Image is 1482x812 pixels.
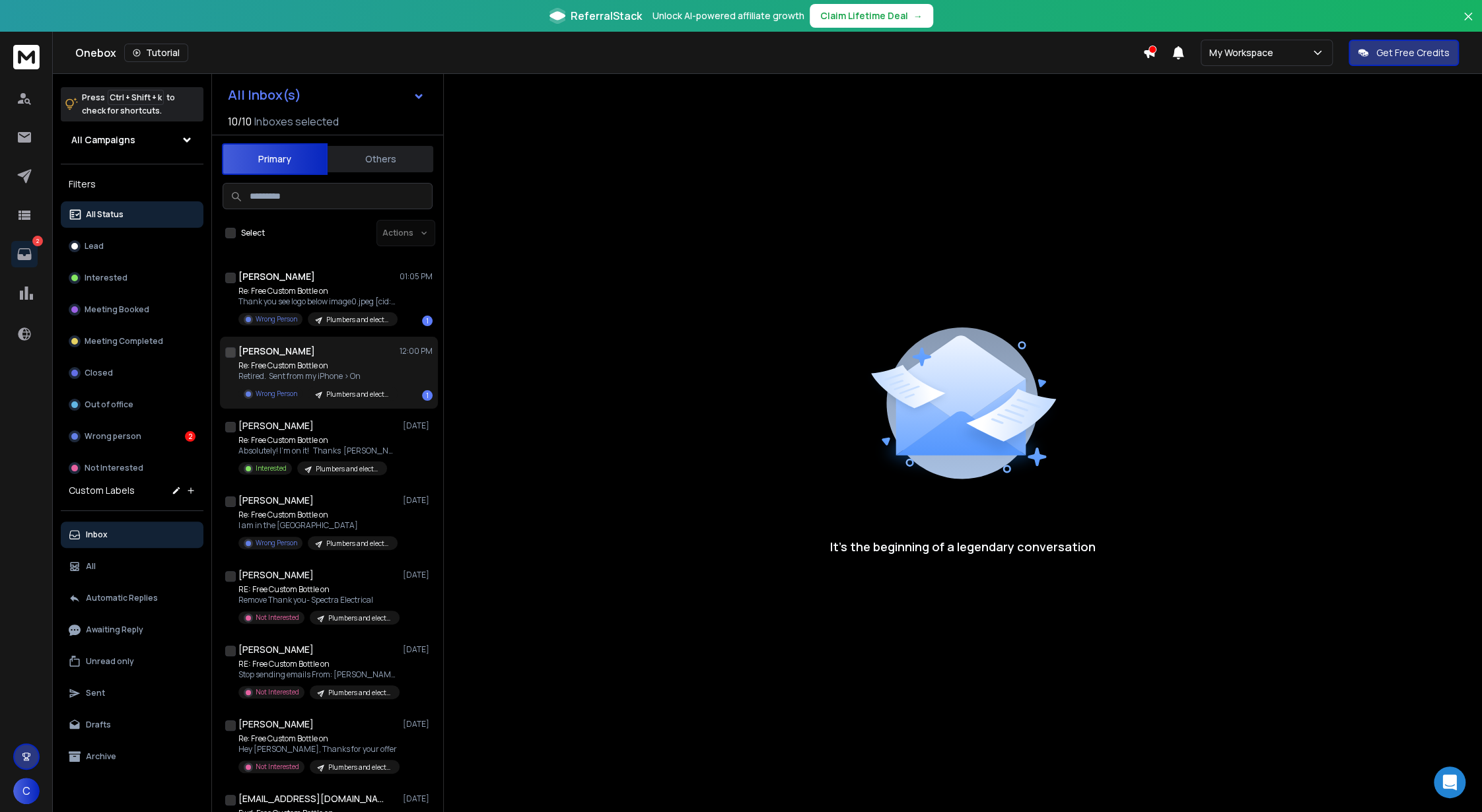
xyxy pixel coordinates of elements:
[86,720,111,730] p: Drafts
[61,175,203,193] h3: Filters
[86,656,134,667] p: Unread only
[238,360,397,371] p: Re: Free Custom Bottle on
[328,688,392,698] p: Plumbers and electical
[61,455,203,481] button: Not Interested
[228,114,252,129] span: 10 / 10
[85,463,143,473] p: Not Interested
[86,209,123,220] p: All Status
[238,435,397,446] p: Re: Free Custom Bottle on
[403,794,433,804] p: [DATE]
[328,613,392,623] p: Plumbers and electical
[61,233,203,259] button: Lead
[256,613,299,623] p: Not Interested
[256,314,297,324] p: Wrong Person
[400,346,433,356] p: 12:00 PM
[61,680,203,706] button: Sent
[13,778,40,804] button: C
[238,419,314,432] h1: [PERSON_NAME]
[85,241,104,252] p: Lead
[61,360,203,386] button: Closed
[810,4,933,28] button: Claim Lifetime Deal→
[254,114,339,129] h3: Inboxes selected
[61,553,203,580] button: All
[238,744,397,755] p: Hey [PERSON_NAME], Thanks for your offer
[422,390,433,401] div: 1
[316,464,379,474] p: Plumbers and electical
[238,718,314,731] h1: [PERSON_NAME]
[32,236,43,246] p: 2
[86,529,108,540] p: Inbox
[238,643,314,656] h1: [PERSON_NAME]
[75,44,1143,62] div: Onebox
[61,423,203,450] button: Wrong person2
[256,463,287,473] p: Interested
[422,316,433,326] div: 1
[238,510,397,520] p: Re: Free Custom Bottle on
[61,743,203,770] button: Archive
[71,133,135,147] h1: All Campaigns
[238,792,384,805] h1: [EMAIL_ADDRESS][DOMAIN_NAME]
[403,644,433,655] p: [DATE]
[913,9,923,22] span: →
[86,625,143,635] p: Awaiting Reply
[85,399,133,410] p: Out of office
[238,659,397,669] p: RE: Free Custom Bottle on
[82,91,175,118] p: Press to check for shortcuts.
[238,584,397,595] p: RE: Free Custom Bottle on
[86,593,158,603] p: Automatic Replies
[238,669,397,680] p: Stop sending emails From: [PERSON_NAME]
[85,273,127,283] p: Interested
[85,368,113,378] p: Closed
[328,145,433,174] button: Others
[228,88,301,102] h1: All Inbox(s)
[256,389,297,399] p: Wrong Person
[61,391,203,418] button: Out of office
[61,328,203,355] button: Meeting Completed
[85,336,163,347] p: Meeting Completed
[403,421,433,431] p: [DATE]
[108,90,164,105] span: Ctrl + Shift + k
[238,296,397,307] p: Thank you see logo below image0.jpeg [cid:mf_789F6C5D-0495-4FCC-8F53-80D8CB4FA4B7/L0/001] >
[256,687,299,697] p: Not Interested
[238,568,314,582] h1: [PERSON_NAME]
[61,127,203,153] button: All Campaigns
[328,762,392,772] p: Plumbers and electical
[61,585,203,611] button: Automatic Replies
[124,44,188,62] button: Tutorial
[238,270,315,283] h1: [PERSON_NAME]
[1349,40,1459,66] button: Get Free Credits
[217,82,435,108] button: All Inbox(s)
[238,494,314,507] h1: [PERSON_NAME]
[326,389,390,399] p: Plumbers and electical
[653,9,804,22] p: Unlock AI-powered affiliate growth
[85,431,141,442] p: Wrong person
[403,495,433,506] p: [DATE]
[61,296,203,323] button: Meeting Booked
[238,520,397,531] p: I am in the [GEOGRAPHIC_DATA]
[86,688,105,698] p: Sent
[1209,46,1279,59] p: My Workspace
[238,446,397,456] p: Absolutely! I’m on it! Thanks [PERSON_NAME]
[61,617,203,643] button: Awaiting Reply
[238,595,397,605] p: Remove Thank you- Spectra Electrical
[61,648,203,675] button: Unread only
[61,522,203,548] button: Inbox
[238,345,315,358] h1: [PERSON_NAME]
[1434,766,1465,798] div: Open Intercom Messenger
[61,265,203,291] button: Interested
[238,733,397,744] p: Re: Free Custom Bottle on
[256,538,297,548] p: Wrong Person
[571,8,642,24] span: ReferralStack
[326,539,390,549] p: Plumbers and electical
[403,570,433,580] p: [DATE]
[1460,8,1477,40] button: Close banner
[86,751,116,762] p: Archive
[1376,46,1450,59] p: Get Free Credits
[86,561,96,572] p: All
[185,431,195,442] div: 2
[61,201,203,228] button: All Status
[256,762,299,772] p: Not Interested
[11,241,38,267] a: 2
[85,304,149,315] p: Meeting Booked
